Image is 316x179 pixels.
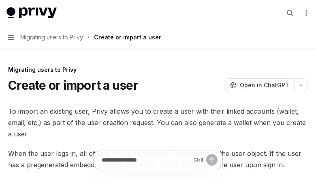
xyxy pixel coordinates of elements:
span: Open in ChatGPT [240,81,289,89]
button: Open search [284,6,297,19]
span: When the user logs in, all of their linked accounts will be included in the user object. If the u... [8,148,308,170]
div: Migrating users to Privy [8,66,308,74]
button: Open in ChatGPT [225,78,294,92]
div: Create or import a user [94,32,161,42]
span: Migrating users to Privy [20,32,83,42]
h1: Create or import a user [8,78,138,93]
span: To import an existing user, Privy allows you to create a user with their linked accounts (wallet,... [8,106,308,140]
img: light logo [6,7,57,19]
input: Ask a question... [102,151,190,169]
button: Send message [206,154,218,166]
button: More actions [301,7,310,19]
